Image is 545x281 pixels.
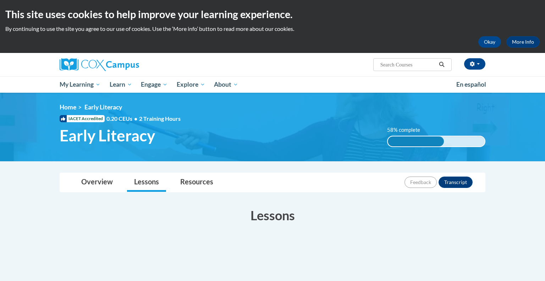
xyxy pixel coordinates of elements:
[134,115,137,122] span: •
[105,76,137,93] a: Learn
[506,36,540,48] a: More Info
[388,136,444,146] div: 58% complete
[141,80,167,89] span: Engage
[436,60,447,69] button: Search
[210,76,243,93] a: About
[387,126,428,134] label: 58% complete
[478,36,501,48] button: Okay
[55,76,105,93] a: My Learning
[177,80,205,89] span: Explore
[456,81,486,88] span: En español
[60,126,155,145] span: Early Literacy
[5,25,540,33] p: By continuing to use the site you agree to our use of cookies. Use the ‘More info’ button to read...
[84,103,122,111] span: Early Literacy
[49,76,496,93] div: Main menu
[173,173,220,192] a: Resources
[464,58,485,70] button: Account Settings
[127,173,166,192] a: Lessons
[110,80,132,89] span: Learn
[136,76,172,93] a: Engage
[439,177,473,188] button: Transcript
[380,60,436,69] input: Search Courses
[60,80,100,89] span: My Learning
[214,80,238,89] span: About
[60,115,105,122] span: IACET Accredited
[74,173,120,192] a: Overview
[172,76,210,93] a: Explore
[60,103,76,111] a: Home
[60,206,485,224] h3: Lessons
[139,115,181,122] span: 2 Training Hours
[106,115,139,123] span: 0.20 CEUs
[60,58,194,71] a: Cox Campus
[5,7,540,21] h2: This site uses cookies to help improve your learning experience.
[60,58,139,71] img: Cox Campus
[404,177,437,188] button: Feedback
[452,77,491,92] a: En español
